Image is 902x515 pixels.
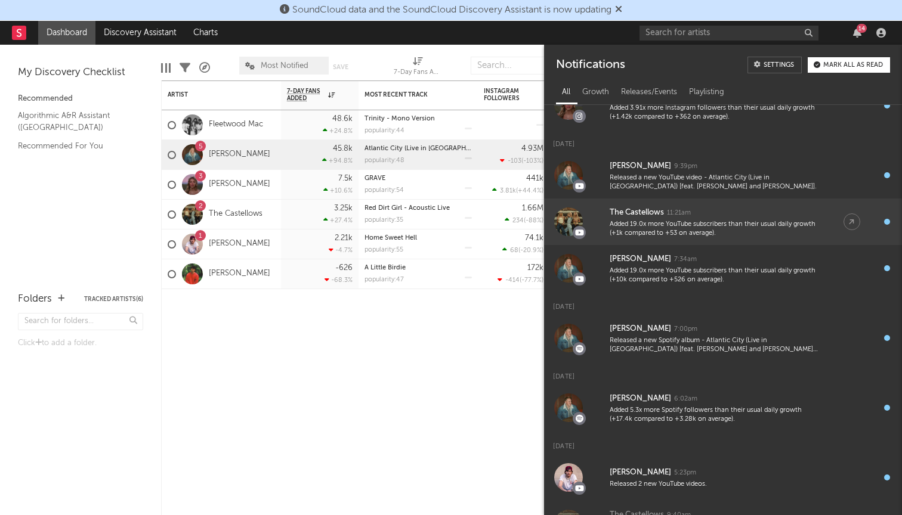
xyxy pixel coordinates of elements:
[674,255,697,264] div: 7:34am
[544,245,902,291] a: [PERSON_NAME]7:34amAdded 19.0x more YouTube subscribers than their usual daily growth (+10k compa...
[544,198,902,245] a: The Castellows11:21amAdded 19.0x more YouTube subscribers than their usual daily growth (+1k comp...
[323,127,353,135] div: +24.8 %
[544,431,902,454] div: [DATE]
[521,277,542,284] span: -77.7 %
[364,116,435,122] a: Trinity - Mono Version
[544,152,902,198] a: [PERSON_NAME]9:39pmReleased a new YouTube video - Atlantic City (Live in [GEOGRAPHIC_DATA]) [feat...
[808,57,890,73] button: Mark all as read
[18,292,52,306] div: Folders
[84,296,143,302] button: Tracked Artists(6)
[823,62,883,69] div: Mark all as read
[610,336,820,355] div: Released a new Spotify album - Atlantic City (Live in [GEOGRAPHIC_DATA]) [feat. [PERSON_NAME] and...
[364,128,404,134] div: popularity: 44
[525,234,543,242] div: 74.1k
[556,57,625,73] div: Notifications
[323,216,353,224] div: +27.4 %
[508,158,521,165] span: -103
[544,315,902,361] a: [PERSON_NAME]7:00pmReleased a new Spotify album - Atlantic City (Live in [GEOGRAPHIC_DATA]) [feat...
[610,220,820,238] div: Added 19.0x more YouTube subscribers than their usual daily growth (+1k compared to +53 on average).
[364,175,385,182] a: GRAVE
[667,209,691,218] div: 11:21am
[38,21,95,45] a: Dashboard
[325,276,353,284] div: -68.3 %
[674,469,696,477] div: 5:23pm
[209,209,262,219] a: The Castellows
[364,91,454,98] div: Most Recent Track
[18,109,131,134] a: Algorithmic A&R Assistant ([GEOGRAPHIC_DATA])
[522,204,543,212] div: 1.66M
[364,145,472,152] div: Atlantic City (Live in Jersey) [feat. Bruce Springsteen and Kings of Leon]
[544,384,902,431] a: [PERSON_NAME]6:02amAdded 5.3x more Spotify followers than their usual daily growth (+17.4k compar...
[18,139,131,153] a: Recommended For You
[510,247,518,254] span: 68
[161,51,171,85] div: Edit Columns
[610,466,671,480] div: [PERSON_NAME]
[610,173,820,192] div: Released a new YouTube video - Atlantic City (Live in [GEOGRAPHIC_DATA]) [feat. [PERSON_NAME] and...
[526,175,543,182] div: 441k
[674,162,697,171] div: 9:39pm
[498,276,543,284] div: ( )
[364,235,417,241] a: Home Sweet Hell
[364,217,403,224] div: popularity: 35
[610,159,671,173] div: [PERSON_NAME]
[209,239,270,249] a: [PERSON_NAME]
[180,51,190,85] div: Filters
[199,51,210,85] div: A&R Pipeline
[857,24,867,33] div: 14
[610,480,820,489] div: Released 2 new YouTube videos.
[484,88,526,102] div: Instagram Followers
[364,205,450,212] a: Red Dirt Girl - Acoustic Live
[674,325,697,334] div: 7:00pm
[747,57,802,73] a: Settings
[615,82,683,103] div: Releases/Events
[18,313,143,330] input: Search for folders...
[502,246,543,254] div: ( )
[338,175,353,182] div: 7.5k
[556,82,576,103] div: All
[168,91,257,98] div: Artist
[512,218,524,224] span: 234
[610,406,820,424] div: Added 5.3x more Spotify followers than their usual daily growth (+17.4k compared to +3.28k on ave...
[261,62,308,70] span: Most Notified
[764,62,794,69] div: Settings
[335,234,353,242] div: 2.21k
[683,82,730,103] div: Playlisting
[544,291,902,315] div: [DATE]
[576,82,615,103] div: Growth
[853,28,861,38] button: 14
[18,66,143,80] div: My Discovery Checklist
[527,264,543,272] div: 172k
[364,265,406,271] a: A Little Birdie
[287,88,325,102] span: 7-Day Fans Added
[500,188,516,194] span: 3.81k
[364,205,472,212] div: Red Dirt Girl - Acoustic Live
[323,187,353,194] div: +10.6 %
[640,26,818,41] input: Search for artists
[523,158,542,165] span: -103 %
[505,277,520,284] span: -414
[544,129,902,152] div: [DATE]
[329,246,353,254] div: -4.7 %
[209,269,270,279] a: [PERSON_NAME]
[333,145,353,153] div: 45.8k
[471,57,560,75] input: Search...
[18,92,143,106] div: Recommended
[500,157,543,165] div: ( )
[505,216,543,224] div: ( )
[520,247,542,254] span: -20.9 %
[544,82,902,129] a: [PERSON_NAME]5:36amAdded 3.91x more Instagram followers than their usual daily growth (+1.42k com...
[209,120,263,130] a: Fleetwood Mac
[95,21,185,45] a: Discovery Assistant
[364,116,472,122] div: Trinity - Mono Version
[209,179,270,190] a: [PERSON_NAME]
[610,392,671,406] div: [PERSON_NAME]
[364,247,403,253] div: popularity: 55
[610,104,820,122] div: Added 3.91x more Instagram followers than their usual daily growth (+1.42k compared to +362 on av...
[674,395,697,404] div: 6:02am
[610,266,820,285] div: Added 19.0x more YouTube subscribers than their usual daily growth (+10k compared to +526 on aver...
[526,218,542,224] span: -88 %
[333,64,348,70] button: Save
[394,66,441,80] div: 7-Day Fans Added (7-Day Fans Added)
[364,175,472,182] div: GRAVE
[521,145,543,153] div: 4.93M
